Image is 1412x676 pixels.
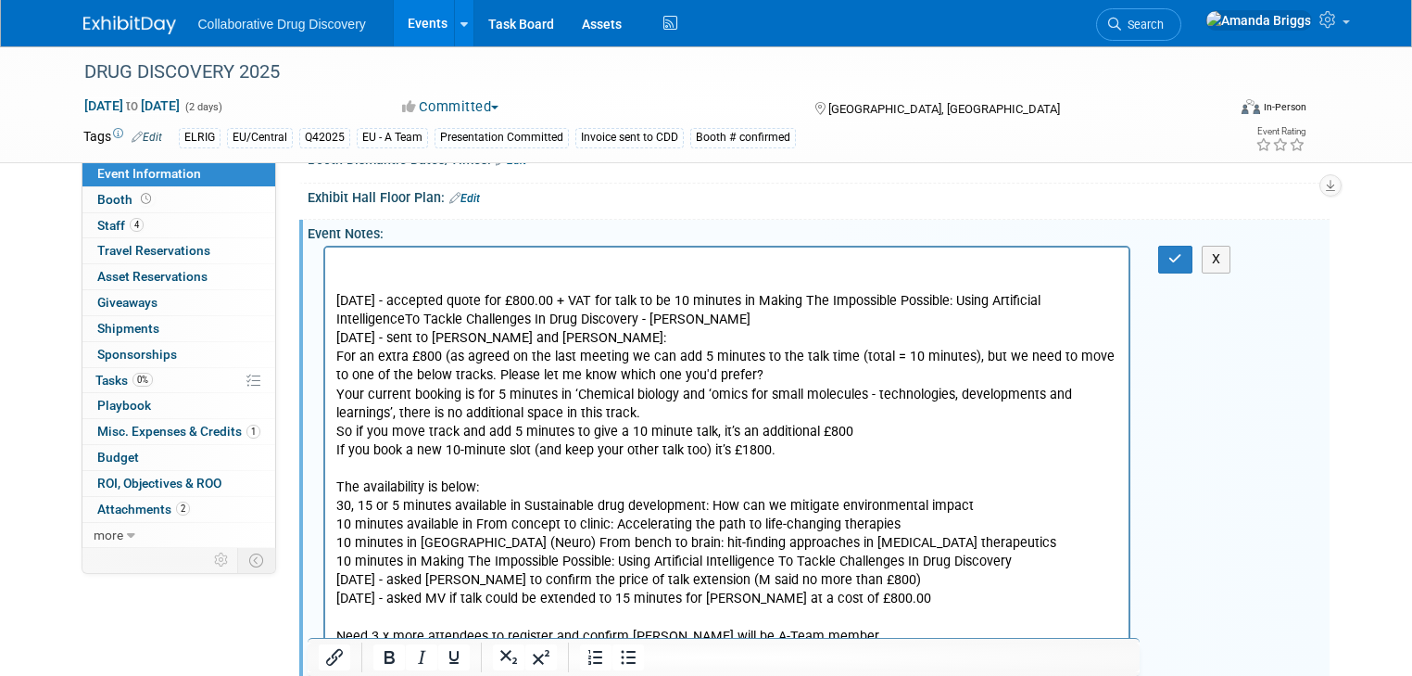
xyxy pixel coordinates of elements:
[97,450,139,465] span: Budget
[97,398,151,413] span: Playbook
[48,604,794,622] li: Carpet – Blue. Alternative colours or flooring can be ordered directly with Cameron Logistics.
[435,128,569,147] div: Presentation Committed
[438,644,470,670] button: Underline
[97,243,210,258] span: Travel Reservations
[82,471,275,496] a: ROI, Objectives & ROO
[97,424,260,439] span: Misc. Expenses & Credits
[48,473,794,491] li: Presentation title -
[94,528,123,542] span: more
[97,347,177,362] span: Sponsorships
[97,502,190,517] span: Attachments
[82,445,275,470] a: Budget
[97,192,155,207] span: Booth
[1126,96,1306,124] div: Event Format
[82,393,275,418] a: Playbook
[449,192,480,205] a: Edit
[82,497,275,522] a: Attachments2
[208,455,412,471] a: [EMAIL_ADDRESS][DOMAIN_NAME]
[123,98,141,113] span: to
[48,566,794,584] li: A Shell scheme booth.
[83,127,162,148] td: Tags
[1242,99,1260,114] img: Format-Inperson.png
[158,437,288,453] i: [PERSON_NAME], PhD
[357,128,428,147] div: EU - A Team
[580,644,611,670] button: Numbered list
[828,102,1060,116] span: [GEOGRAPHIC_DATA], [GEOGRAPHIC_DATA]
[97,321,159,336] span: Shipments
[183,101,222,113] span: (2 days)
[82,187,275,212] a: Booth
[82,523,275,548] a: more
[1096,8,1181,41] a: Search
[48,436,794,454] li: Presenters name -
[97,476,221,491] span: ROI, Objectives & ROO
[1205,10,1312,31] img: Amanda Briggs
[137,192,155,206] span: Booth not reserved yet
[95,373,153,388] span: Tasks
[82,368,275,393] a: Tasks0%
[1202,246,1231,273] button: X
[690,128,796,147] div: Booth # confirmed
[83,16,176,34] img: ExhibitDay
[97,269,208,284] span: Asset Reservations
[158,474,775,490] i: "Accelerating Drug Discovery: Enhancing Data Collaboration and AI Deep Learning Insights with CDD...
[198,17,366,32] span: Collaborative Drug Discovery
[130,218,144,232] span: 4
[396,97,506,117] button: Committed
[11,511,286,527] i: [DATE] - AB uploaded: logo, wording & brochure
[82,316,275,341] a: Shipments
[82,161,275,186] a: Event Information
[82,213,275,238] a: Staff4
[97,166,201,181] span: Event Information
[373,644,405,670] button: Bold
[179,128,221,147] div: ELRIG
[1263,100,1306,114] div: In-Person
[11,548,118,564] b: What is included?
[406,644,437,670] button: Italic
[48,622,794,659] li: Electrical package of x1 500W socket outlet (2 amps maximum / UK standard outlet / 220V / 3 Pin p...
[11,45,794,436] p: [DATE] - accepted quote for £800.00 + VAT for talk to be 10 minutes in Making The Impossible Poss...
[525,644,557,670] button: Superscript
[48,454,794,473] li: Presenters email address -
[308,220,1330,243] div: Event Notes:
[246,425,260,439] span: 1
[48,584,794,603] li: Header/name board
[82,264,275,289] a: Asset Reservations
[206,548,238,572] td: Personalize Event Tab Strip
[78,56,1203,89] div: DRUG DISCOVERY 2025
[1255,127,1305,136] div: Event Rating
[83,97,181,114] span: [DATE] [DATE]
[319,644,350,670] button: Insert/edit link
[308,184,1330,208] div: Exhibit Hall Floor Plan:
[82,342,275,367] a: Sponsorships
[227,128,293,147] div: EU/Central
[132,373,153,387] span: 0%
[237,548,275,572] td: Toggle Event Tabs
[82,238,275,263] a: Travel Reservations
[97,295,158,310] span: Giveaways
[176,502,190,516] span: 2
[612,644,644,670] button: Bullet list
[493,644,524,670] button: Subscript
[82,290,275,315] a: Giveaways
[11,491,794,566] p: BOOTH:
[575,128,684,147] div: Invoice sent to CDD
[97,218,144,233] span: Staff
[299,128,350,147] div: Q42025
[132,131,162,144] a: Edit
[82,419,275,444] a: Misc. Expenses & Credits1
[1121,18,1164,32] span: Search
